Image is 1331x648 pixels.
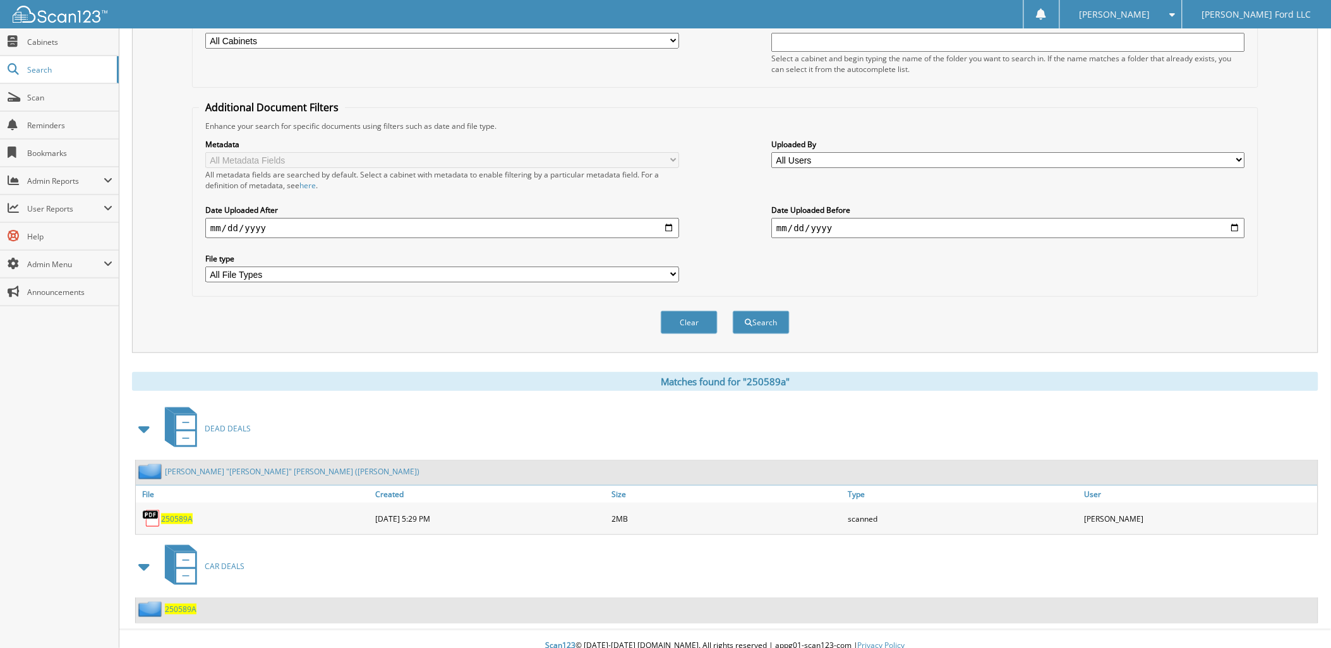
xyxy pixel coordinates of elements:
[205,561,244,572] span: CAR DEALS
[661,311,718,334] button: Clear
[845,486,1081,503] a: Type
[161,513,193,524] a: 250589A
[136,486,372,503] a: File
[27,231,112,242] span: Help
[372,506,608,531] div: [DATE] 5:29 PM
[138,601,165,617] img: folder2.png
[27,287,112,297] span: Announcements
[132,372,1318,391] div: Matches found for "250589a"
[205,218,679,238] input: start
[608,506,845,531] div: 2MB
[608,486,845,503] a: Size
[1081,486,1318,503] a: User
[299,180,316,191] a: here
[199,121,1251,131] div: Enhance your search for specific documents using filters such as date and file type.
[205,169,679,191] div: All metadata fields are searched by default. Select a cabinet with metadata to enable filtering b...
[27,148,112,159] span: Bookmarks
[372,486,608,503] a: Created
[771,205,1245,215] label: Date Uploaded Before
[205,253,679,264] label: File type
[205,139,679,150] label: Metadata
[27,120,112,131] span: Reminders
[165,604,196,615] a: 250589A
[733,311,790,334] button: Search
[142,509,161,528] img: PDF.png
[165,466,419,477] a: [PERSON_NAME] "[PERSON_NAME]" [PERSON_NAME] ([PERSON_NAME])
[199,100,345,114] legend: Additional Document Filters
[157,541,244,591] a: CAR DEALS
[1268,587,1331,648] iframe: Chat Widget
[157,404,251,453] a: DEAD DEALS
[1081,506,1318,531] div: [PERSON_NAME]
[845,506,1081,531] div: scanned
[27,203,104,214] span: User Reports
[1202,11,1311,18] span: [PERSON_NAME] Ford LLC
[771,139,1245,150] label: Uploaded By
[27,259,104,270] span: Admin Menu
[138,464,165,479] img: folder2.png
[1080,11,1150,18] span: [PERSON_NAME]
[771,53,1245,75] div: Select a cabinet and begin typing the name of the folder you want to search in. If the name match...
[27,92,112,103] span: Scan
[27,176,104,186] span: Admin Reports
[27,37,112,47] span: Cabinets
[27,64,111,75] span: Search
[771,218,1245,238] input: end
[13,6,107,23] img: scan123-logo-white.svg
[205,423,251,434] span: DEAD DEALS
[205,205,679,215] label: Date Uploaded After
